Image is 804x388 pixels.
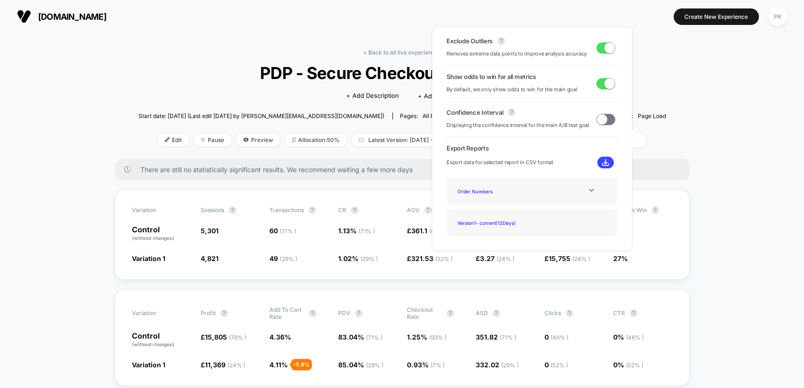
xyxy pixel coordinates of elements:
span: 15,805 [205,333,246,341]
span: ( 24 % ) [496,255,514,262]
span: Displaying the confidence interval for the main A/B test goal [447,121,589,130]
button: PK [766,7,790,26]
img: download [602,159,609,166]
span: ( 7 % ) [430,362,445,369]
span: (without changes) [132,235,174,241]
span: 1.13 % [338,227,375,235]
span: Allocation: 50% [285,134,347,146]
span: CTR [613,309,625,317]
span: 27% [613,254,628,262]
button: ? [566,309,573,317]
span: ( 71 % ) [366,334,382,341]
span: Variation [132,206,184,214]
span: Exclude Outliers [447,37,493,45]
span: 1.25 % [407,333,447,341]
span: Export data for selected report in CSV format [447,158,553,167]
span: + Add Description [346,91,399,101]
span: Show odds to win for all metrics [447,73,536,80]
span: 0 [544,361,568,369]
span: 15,755 [549,254,590,262]
button: ? [220,309,228,317]
span: 3.27 [480,254,514,262]
span: £ [476,254,514,262]
img: rebalance [292,137,296,143]
span: £ [407,254,453,262]
span: 361.1 [411,227,447,235]
button: ? [493,309,500,317]
button: ? [229,206,236,214]
span: ( 24 % ) [572,255,590,262]
span: ( 71 % ) [280,228,296,235]
a: < Back to all live experiences [363,49,441,56]
span: Export Reports [447,144,617,152]
span: Variation [132,306,184,320]
img: end [201,137,205,142]
span: 4,821 [201,254,219,262]
span: Preview [236,134,280,146]
img: Visually logo [17,9,31,24]
img: edit [165,137,170,142]
span: 0.93 % [407,361,445,369]
img: calendar [358,137,364,142]
span: £ [201,333,246,341]
button: ? [497,37,505,45]
span: 5,301 [201,227,219,235]
span: There are still no statistically significant results. We recommend waiting a few more days [140,166,671,174]
button: ? [351,206,358,214]
span: Profit [201,309,216,317]
span: 60 [269,227,296,235]
span: ( 29 % ) [360,255,378,262]
div: Pages: [400,112,455,119]
span: 49 [269,254,297,262]
button: ? [508,109,515,116]
span: 85.04 % [338,361,383,369]
span: Start date: [DATE] (Last edit [DATE] by [PERSON_NAME][EMAIL_ADDRESS][DOMAIN_NAME]) [138,112,384,119]
span: Removes extreme data points to improve analysis accuracy [447,49,587,58]
span: Confidence Interval [447,109,503,116]
div: Version 1 - current ( 12 Days) [454,216,529,229]
span: 332.02 [476,361,519,369]
span: ( 48 % ) [626,334,644,341]
p: Control [132,332,191,348]
span: ( 48 % ) [551,334,568,341]
span: By default, we only show odds to win for the main goal [447,85,577,94]
span: 0 % [613,361,643,369]
span: £ [201,361,245,369]
span: ( 29 % ) [501,362,519,369]
span: ( 24 % ) [227,362,245,369]
span: 1.02 % [338,254,378,262]
span: Edit [158,134,189,146]
span: Sessions [201,206,224,214]
span: ( 52 % ) [626,362,643,369]
p: Control [132,226,191,242]
span: (without changes) [132,341,174,347]
span: ( 32 % ) [435,255,453,262]
span: ( 71 % ) [358,228,375,235]
span: ( 71 % ) [500,334,516,341]
span: Clicks [544,309,561,317]
span: ASD [476,309,488,317]
span: PDV [338,309,350,317]
span: Page Load [637,112,666,119]
span: ( 76 % ) [229,334,246,341]
div: - 5.8 % [291,359,312,370]
button: ? [309,309,317,317]
span: Pause [194,134,231,146]
span: Transactions [269,206,304,214]
span: Variation 1 [132,254,165,262]
span: 0 % [613,333,644,341]
button: ? [309,206,316,214]
span: 0 [544,333,568,341]
button: ? [355,309,363,317]
span: Latest Version: [DATE] - [DATE] [351,134,469,146]
span: AOV [407,206,420,214]
span: 83.04 % [338,333,382,341]
span: ( 29 % ) [366,362,383,369]
span: 351.82 [476,333,516,341]
button: ? [630,309,637,317]
span: [DOMAIN_NAME] [38,12,106,22]
span: ( 52 % ) [551,362,568,369]
span: 321.53 [411,254,453,262]
span: CR [338,206,346,214]
div: Order Numbers [454,185,529,198]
